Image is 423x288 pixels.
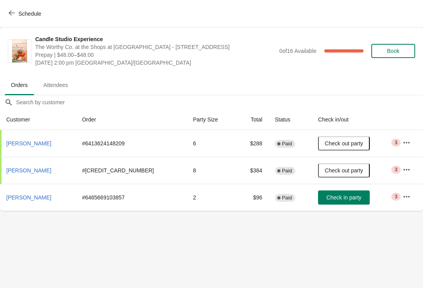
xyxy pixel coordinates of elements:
button: [PERSON_NAME] [3,163,54,178]
th: Status [269,109,312,130]
button: Check out party [318,136,370,150]
td: # [CREDIT_CARD_NUMBER] [76,157,186,184]
button: Schedule [4,7,47,21]
input: Search by customer [16,95,423,109]
button: Book [371,44,415,58]
span: 3 [394,167,397,173]
span: Orders [5,78,34,92]
th: Order [76,109,186,130]
span: [PERSON_NAME] [6,140,51,147]
span: Check out party [325,140,363,147]
span: Attendees [37,78,74,92]
span: Paid [282,195,292,201]
span: The Worthy Co. at the Shops at [GEOGRAPHIC_DATA] - [STREET_ADDRESS] [35,43,275,51]
span: Prepay | $48.00–$48.00 [35,51,275,59]
span: Check out party [325,167,363,174]
td: $384 [236,157,269,184]
td: # 6413624148209 [76,130,186,157]
span: Paid [282,168,292,174]
span: Schedule [18,11,41,17]
span: Check in party [326,194,361,201]
td: # 6465669103857 [76,184,186,211]
span: 0 of 16 Available [279,48,316,54]
span: Paid [282,141,292,147]
img: Candle Studio Experience [12,40,27,62]
span: Book [387,48,399,54]
td: 2 [187,184,236,211]
button: [PERSON_NAME] [3,136,54,150]
span: Candle Studio Experience [35,35,275,43]
button: [PERSON_NAME] [3,190,54,205]
button: Check out party [318,163,370,178]
td: $288 [236,130,269,157]
td: 6 [187,130,236,157]
th: Check in/out [312,109,396,130]
span: [DATE] 2:00 pm [GEOGRAPHIC_DATA]/[GEOGRAPHIC_DATA] [35,59,275,67]
td: 8 [187,157,236,184]
th: Total [236,109,269,130]
td: $96 [236,184,269,211]
span: 3 [394,194,397,200]
span: [PERSON_NAME] [6,194,51,201]
button: Check in party [318,190,370,205]
span: 3 [394,139,397,146]
th: Party Size [187,109,236,130]
span: [PERSON_NAME] [6,167,51,174]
